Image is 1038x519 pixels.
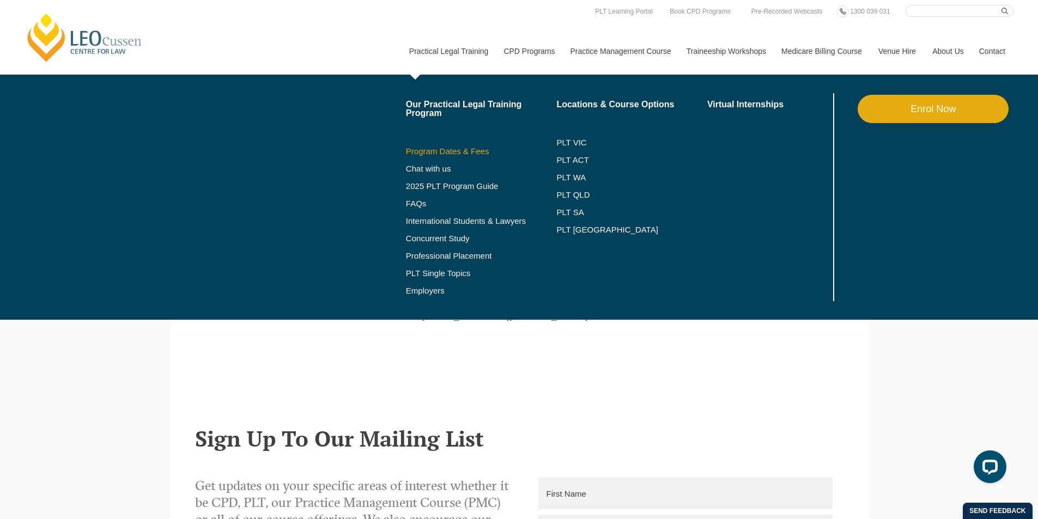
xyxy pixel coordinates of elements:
[406,286,557,295] a: Employers
[422,310,588,321] a: [EMAIL_ADDRESS][DOMAIN_NAME]
[556,156,707,164] a: PLT ACT
[406,164,557,173] a: Chat with us
[406,234,557,243] a: Concurrent Study
[556,100,707,109] a: Locations & Course Options
[678,28,773,75] a: Traineeship Workshops
[406,269,557,278] a: PLT Single Topics
[924,28,971,75] a: About Us
[406,199,557,208] a: FAQs
[858,95,1009,123] a: Enrol Now
[406,147,557,156] a: Program Dates & Fees
[667,5,733,17] a: Book CPD Programs
[406,252,557,260] a: Professional Placement
[773,28,870,75] a: Medicare Billing Course
[406,217,557,225] a: International Students & Lawyers
[538,478,833,509] input: First Name
[847,5,893,17] a: 1300 039 031
[870,28,924,75] a: Venue Hire
[850,8,890,15] span: 1300 039 031
[971,28,1013,75] a: Contact
[406,182,530,191] a: 2025 PLT Program Guide
[749,5,825,17] a: Pre-Recorded Webcasts
[965,446,1011,492] iframe: LiveChat chat widget
[195,426,843,450] h2: Sign Up To Our Mailing List
[401,28,496,75] a: Practical Legal Training
[592,5,655,17] a: PLT Learning Portal
[562,28,678,75] a: Practice Management Course
[556,225,707,234] a: PLT [GEOGRAPHIC_DATA]
[25,12,145,63] a: [PERSON_NAME] Centre for Law
[707,100,831,109] a: Virtual Internships
[556,173,680,182] a: PLT WA
[556,208,707,217] a: PLT SA
[406,100,557,118] a: Our Practical Legal Training Program
[556,191,707,199] a: PLT QLD
[495,28,562,75] a: CPD Programs
[556,138,707,147] a: PLT VIC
